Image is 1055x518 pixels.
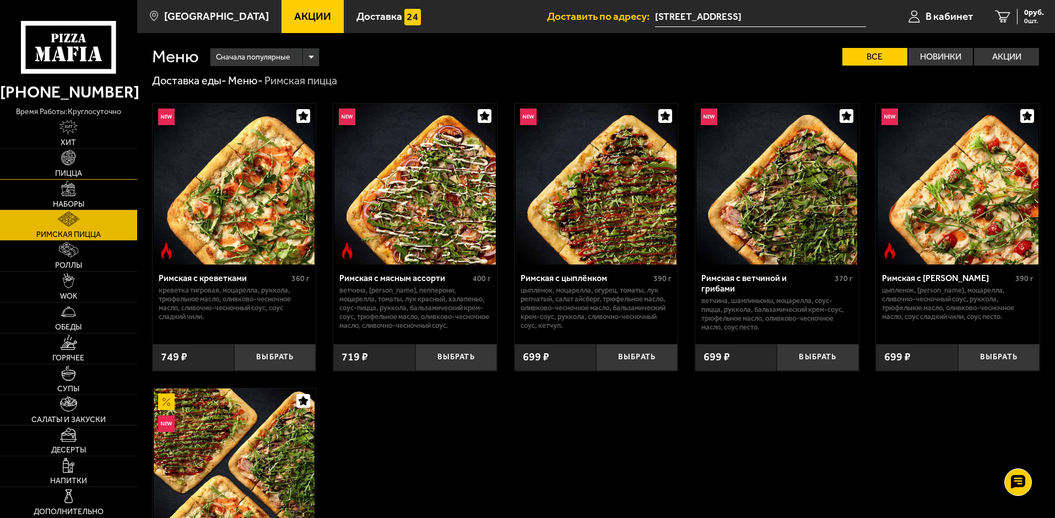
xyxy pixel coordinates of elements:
[158,416,175,432] img: Новинка
[701,273,832,294] div: Римская с ветчиной и грибами
[339,286,491,330] p: ветчина, [PERSON_NAME], пепперони, моцарелла, томаты, лук красный, халапеньо, соус-пицца, руккола...
[908,48,973,66] label: Новинки
[521,286,672,330] p: цыпленок, моцарелла, огурец, томаты, лук репчатый, салат айсберг, трюфельное масло, оливково-чесн...
[701,109,717,125] img: Новинка
[34,508,104,516] span: Дополнительно
[356,11,402,21] span: Доставка
[154,104,315,265] img: Римская с креветками
[31,416,106,424] span: Салаты и закуски
[521,273,651,283] div: Римская с цыплёнком
[60,293,77,300] span: WOK
[415,344,497,371] button: Выбрать
[655,7,866,27] input: Ваш адрес доставки
[974,48,1039,66] label: Акции
[516,104,677,265] img: Римская с цыплёнком
[695,104,859,265] a: НовинкаРимская с ветчиной и грибами
[158,109,175,125] img: Новинка
[926,11,973,21] span: В кабинет
[339,109,355,125] img: Новинка
[835,274,853,283] span: 370 г
[291,274,310,283] span: 360 г
[159,286,310,321] p: креветка тигровая, моцарелла, руккола, трюфельное масло, оливково-чесночное масло, сливочно-чесно...
[881,242,898,259] img: Острое блюдо
[228,74,263,87] a: Меню-
[53,201,84,208] span: Наборы
[55,170,82,177] span: Пицца
[264,74,337,88] div: Римская пицца
[55,262,82,269] span: Роллы
[404,9,421,25] img: 15daf4d41897b9f0e9f617042186c801.svg
[61,139,76,147] span: Хит
[881,109,898,125] img: Новинка
[51,446,86,454] span: Десерты
[161,352,187,363] span: 749 ₽
[152,48,199,66] h1: Меню
[333,104,497,265] a: НовинкаОстрое блюдоРимская с мясным ассорти
[339,242,355,259] img: Острое блюдо
[164,11,269,21] span: [GEOGRAPHIC_DATA]
[216,47,290,68] span: Сначала популярные
[704,352,730,363] span: 699 ₽
[57,385,79,393] span: Супы
[158,242,175,259] img: Острое блюдо
[596,344,678,371] button: Выбрать
[547,11,655,21] span: Доставить по адресу:
[36,231,101,239] span: Римская пицца
[520,109,537,125] img: Новинка
[1024,18,1044,24] span: 0 шт.
[339,273,470,283] div: Римская с мясным ассорти
[696,104,857,265] img: Римская с ветчиной и грибами
[1024,9,1044,17] span: 0 руб.
[777,344,858,371] button: Выбрать
[55,323,82,331] span: Обеды
[882,286,1034,321] p: цыпленок, [PERSON_NAME], моцарелла, сливочно-чесночный соус, руккола, трюфельное масло, оливково-...
[515,104,678,265] a: НовинкаРимская с цыплёнком
[334,104,495,265] img: Римская с мясным ассорти
[158,393,175,410] img: Акционный
[878,104,1038,265] img: Римская с томатами черри
[473,274,491,283] span: 400 г
[294,11,331,21] span: Акции
[523,352,549,363] span: 699 ₽
[153,104,316,265] a: НовинкаОстрое блюдоРимская с креветками
[50,477,87,485] span: Напитки
[52,354,84,362] span: Горячее
[884,352,911,363] span: 699 ₽
[159,273,289,283] div: Римская с креветками
[342,352,368,363] span: 719 ₽
[234,344,316,371] button: Выбрать
[958,344,1040,371] button: Выбрать
[1015,274,1034,283] span: 390 г
[152,74,226,87] a: Доставка еды-
[876,104,1040,265] a: НовинкаОстрое блюдоРимская с томатами черри
[842,48,907,66] label: Все
[653,274,672,283] span: 390 г
[882,273,1013,283] div: Римская с [PERSON_NAME]
[701,296,853,332] p: ветчина, шампиньоны, моцарелла, соус-пицца, руккола, бальзамический крем-соус, трюфельное масло, ...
